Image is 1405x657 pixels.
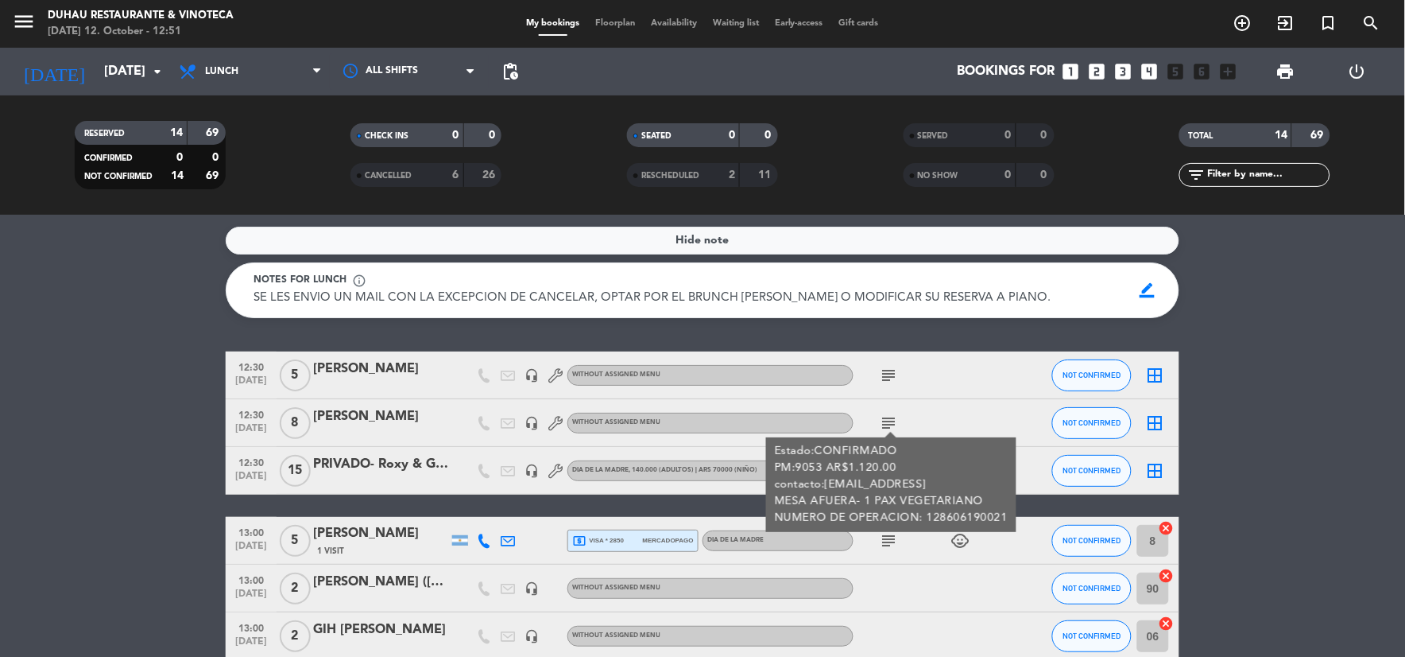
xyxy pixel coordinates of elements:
div: Duhau Restaurante & Vinoteca [48,8,234,24]
span: visa * 2850 [572,534,624,548]
strong: 0 [764,130,774,141]
span: Notes for lunch [254,273,346,289]
strong: 69 [1311,130,1327,141]
span: CONFIRMED [84,154,133,162]
strong: 0 [1041,169,1051,181]
i: looks_6 [1191,61,1212,82]
div: PRIVADO- Roxy & German [313,454,448,475]
strong: 14 [1275,130,1287,141]
i: looks_one [1060,61,1081,82]
button: NOT CONFIRMED [1052,407,1132,439]
button: NOT CONFIRMED [1052,573,1132,605]
div: [PERSON_NAME] [313,523,448,544]
i: subject [880,366,899,385]
i: border_all [1146,366,1165,385]
i: headset_mic [524,368,539,383]
div: LOG OUT [1322,48,1393,95]
span: NOT CONFIRMED [84,173,153,181]
button: NOT CONFIRMED [1052,455,1132,487]
span: 2 [280,573,311,605]
span: SE LES ENVIO UN MAIL CON LA EXCEPCION DE CANCELAR, OPTAR POR EL BRUNCH [PERSON_NAME] O MODIFICAR ... [254,292,1051,304]
i: cancel [1159,616,1175,632]
span: border_color [1132,275,1163,305]
span: My bookings [518,19,587,28]
span: 12:30 [231,453,271,471]
span: info_outline [352,274,366,288]
span: [DATE] [231,423,271,441]
button: NOT CONFIRMED [1052,360,1132,391]
span: NO SHOW [918,172,958,180]
span: 13:00 [231,523,271,541]
i: cancel [1159,520,1175,536]
span: pending_actions [501,62,520,81]
i: search [1362,14,1381,33]
span: Floorplan [587,19,643,28]
input: Filter by name... [1206,166,1330,184]
span: RESCHEDULED [641,172,699,180]
span: NOT CONFIRMED [1063,584,1121,593]
i: looks_two [1086,61,1107,82]
span: 15 [280,455,311,487]
strong: 69 [206,127,222,138]
i: cancel [1159,568,1175,584]
i: child_care [951,531,970,550]
i: headset_mic [524,581,539,596]
strong: 14 [170,127,183,138]
strong: 0 [176,152,183,163]
i: border_all [1146,414,1165,433]
strong: 0 [1005,130,1012,141]
span: Without assigned menu [572,585,660,591]
span: NOT CONFIRMED [1063,466,1121,475]
span: print [1276,62,1295,81]
i: border_all [1146,461,1165,480]
span: 5 [280,360,311,391]
span: , 140.000 (Adultos) | ARS 70000 (Niño) [629,467,757,473]
strong: 26 [482,169,498,181]
i: headset_mic [524,416,539,430]
span: 13:00 [231,570,271,589]
span: [DATE] [231,541,271,559]
button: NOT CONFIRMED [1052,525,1132,557]
span: 12:30 [231,357,271,375]
span: [DATE] [231,636,271,655]
span: 2 [280,620,311,652]
span: [DATE] [231,375,271,394]
i: looks_5 [1165,61,1186,82]
span: Early-access [767,19,831,28]
div: [PERSON_NAME] [313,406,448,427]
i: turned_in_not [1319,14,1338,33]
span: NOT CONFIRMED [1063,536,1121,545]
strong: 0 [212,152,222,163]
span: NOT CONFIRMED [1063,418,1121,427]
span: RESERVED [84,130,125,138]
strong: 0 [1005,169,1012,181]
span: TOTAL [1189,132,1213,140]
i: headset_mic [524,464,539,478]
span: [DATE] [231,589,271,607]
span: Availability [643,19,705,28]
strong: 69 [206,170,222,181]
span: Without assigned menu [572,419,660,426]
div: Estado:CONFIRMADO PM:9053 AR$1.120.00 contacto:[EMAIL_ADDRESS] MESA AFUERA- 1 PAX VEGETARIANO NUM... [775,443,1008,527]
i: looks_3 [1113,61,1133,82]
i: [DATE] [12,54,96,89]
i: subject [880,531,899,550]
span: mercadopago [643,535,694,546]
span: DIA DE LA MADRE [572,467,757,473]
strong: 11 [758,169,774,181]
strong: 0 [489,130,498,141]
span: 13:00 [231,618,271,636]
span: Hide note [676,231,730,250]
span: Bookings for [957,64,1055,80]
span: 8 [280,407,311,439]
i: looks_4 [1139,61,1159,82]
strong: 0 [729,130,735,141]
span: Without assigned menu [572,632,660,639]
div: GIH [PERSON_NAME] [313,620,448,640]
i: add_box [1217,61,1238,82]
i: local_atm [572,534,586,548]
span: CANCELLED [365,172,412,180]
i: menu [12,10,36,33]
span: SEATED [641,132,672,140]
span: Lunch [205,66,238,77]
